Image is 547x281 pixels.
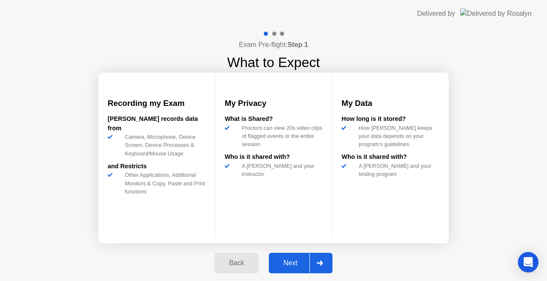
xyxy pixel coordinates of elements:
h1: What to Expect [227,52,320,73]
h3: Recording my Exam [108,97,206,109]
h3: My Data [341,97,439,109]
div: Other Applications, Additional Monitors & Copy, Paste and Print functions [121,171,206,196]
div: Camera, Microphone, Device Screen, Device Processes & Keyboard/Mouse Usage [121,133,206,158]
button: Back [215,253,259,273]
div: Back [217,259,256,267]
div: Who is it shared with? [341,152,439,162]
div: Who is it shared with? [225,152,323,162]
button: Next [269,253,332,273]
img: Delivered by Rosalyn [460,9,532,18]
div: Next [271,259,309,267]
div: What is Shared? [225,114,323,124]
h3: My Privacy [225,97,323,109]
div: A [PERSON_NAME] and your instructor [238,162,323,178]
div: and Restricts [108,162,206,171]
div: How long is it stored? [341,114,439,124]
div: How [PERSON_NAME] keeps your data depends on your program’s guidelines. [355,124,439,149]
h4: Exam Pre-flight: [239,40,308,50]
div: [PERSON_NAME] records data from [108,114,206,133]
div: Delivered by [417,9,455,19]
b: Step 1 [288,41,308,48]
div: A [PERSON_NAME] and your testing program [355,162,439,178]
div: Open Intercom Messenger [518,252,538,272]
div: Proctors can view 20s video clips of flagged events or the entire session [238,124,323,149]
